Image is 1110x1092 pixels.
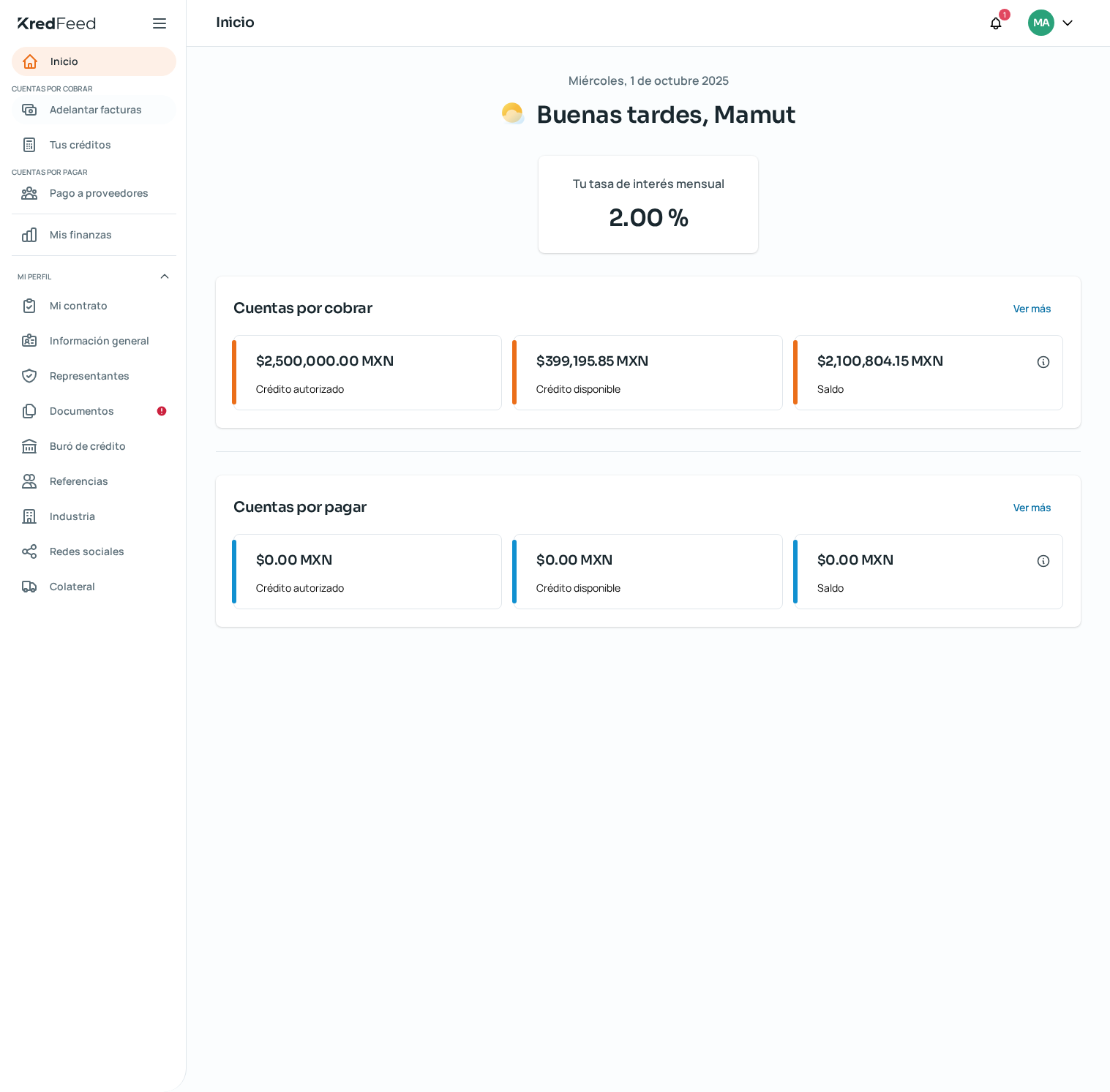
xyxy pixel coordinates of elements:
span: $2,100,804.15 MXN [817,352,944,372]
span: MA [1033,15,1049,32]
span: Buenas tardes, Mamut [536,100,795,129]
span: Tus créditos [50,135,111,154]
a: Mis finanzas [12,220,176,249]
a: Inicio [12,47,176,76]
span: Información general [50,331,149,350]
span: Representantes [50,366,130,385]
a: Colateral [12,572,176,601]
img: Saludos [501,102,525,125]
a: Referencias [12,467,176,496]
span: Ver más [1013,502,1051,513]
button: Ver más [1001,493,1063,522]
span: Mi contrato [50,296,108,315]
span: Tu tasa de interés mensual [573,173,724,195]
span: Mi perfil [18,270,51,283]
a: Buró de crédito [12,432,176,461]
span: Crédito disponible [536,579,770,597]
span: Ver más [1013,304,1051,314]
a: Representantes [12,361,176,391]
a: Pago a proveedores [12,178,176,208]
span: Pago a proveedores [50,184,149,202]
a: Adelantar facturas [12,95,176,124]
span: Cuentas por cobrar [233,298,372,320]
span: $0.00 MXN [536,551,613,571]
span: Crédito disponible [536,380,770,398]
span: $0.00 MXN [256,551,333,571]
span: Saldo [817,380,1051,398]
span: Cuentas por cobrar [12,82,174,95]
span: Documentos [50,402,114,420]
span: Buró de crédito [50,437,126,455]
span: Crédito autorizado [256,380,490,398]
span: $399,195.85 MXN [536,352,649,372]
a: Tus créditos [12,130,176,159]
span: Adelantar facturas [50,100,142,118]
span: Colateral [50,577,95,595]
a: Industria [12,502,176,531]
span: Redes sociales [50,542,124,560]
span: 2.00 % [556,200,740,236]
a: Redes sociales [12,537,176,566]
a: Información general [12,326,176,355]
span: $0.00 MXN [817,551,894,571]
span: Mis finanzas [50,225,112,244]
span: Miércoles, 1 de octubre 2025 [569,70,729,91]
span: Cuentas por pagar [233,497,367,519]
span: Inicio [50,52,78,70]
span: 1 [1003,8,1006,21]
a: Documentos [12,396,176,426]
span: Cuentas por pagar [12,165,174,178]
h1: Inicio [216,12,254,34]
span: Saldo [817,579,1051,597]
span: Referencias [50,472,108,490]
span: Crédito autorizado [256,579,490,597]
button: Ver más [1001,294,1063,323]
span: $2,500,000.00 MXN [256,352,394,372]
span: Industria [50,507,95,525]
a: Mi contrato [12,291,176,320]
